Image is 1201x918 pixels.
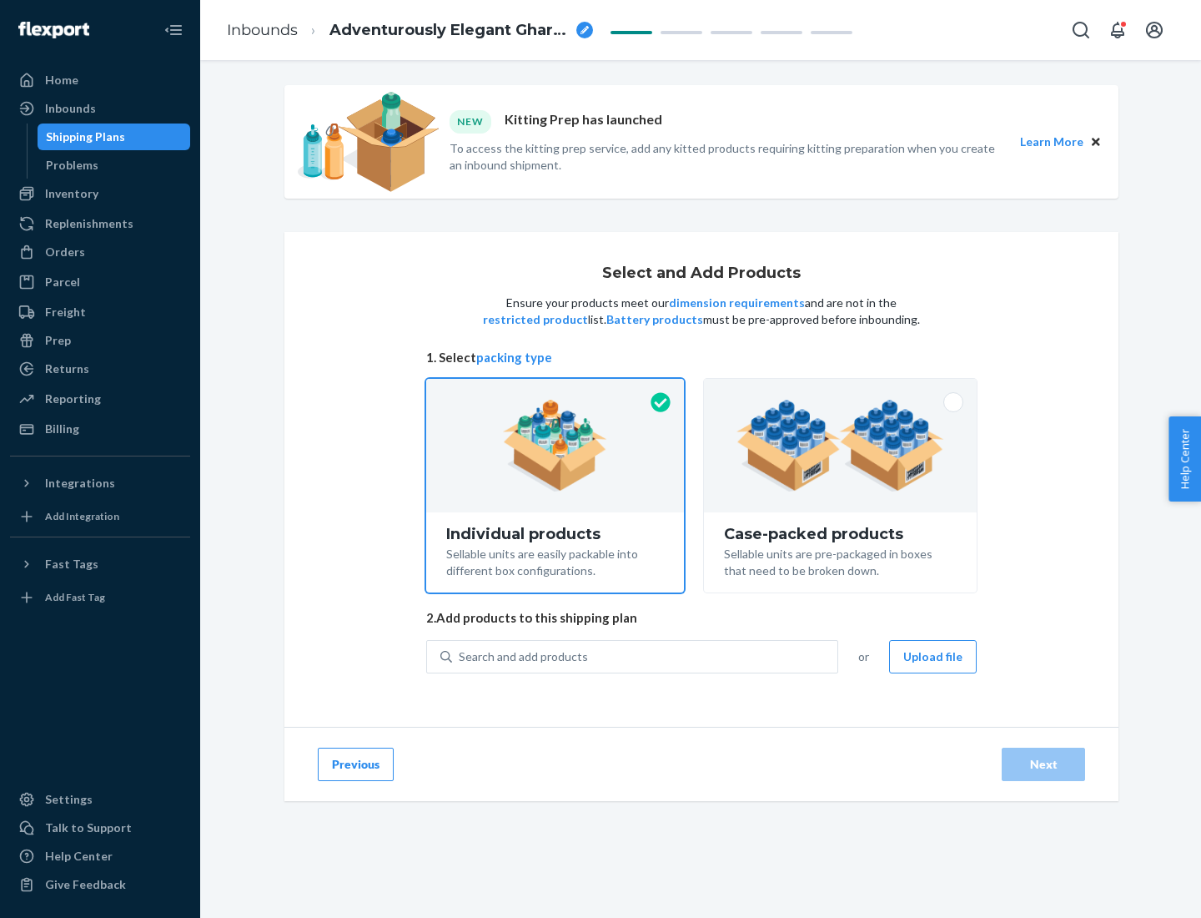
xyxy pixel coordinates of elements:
div: Sellable units are pre-packaged in boxes that need to be broken down. [724,542,957,579]
div: Reporting [45,391,101,407]
span: Adventurously Elegant Gharial [329,20,570,42]
span: 2. Add products to this shipping plan [426,609,977,627]
span: 1. Select [426,349,977,366]
a: Problems [38,152,191,179]
a: Inbounds [10,95,190,122]
div: Integrations [45,475,115,492]
a: Billing [10,416,190,442]
button: packing type [476,349,552,366]
button: Previous [318,748,394,781]
a: Talk to Support [10,815,190,841]
button: Upload file [889,640,977,673]
div: Talk to Support [45,820,132,836]
p: Ensure your products meet our and are not in the list. must be pre-approved before inbounding. [481,295,922,328]
a: Reporting [10,386,190,412]
div: Home [45,72,78,88]
div: Add Fast Tag [45,590,105,604]
div: NEW [450,110,491,133]
div: Shipping Plans [46,129,125,145]
ol: breadcrumbs [214,6,606,55]
button: Close Navigation [157,13,190,47]
a: Returns [10,356,190,382]
a: Settings [10,786,190,813]
div: Parcel [45,274,80,290]
a: Add Integration [10,503,190,530]
button: Fast Tags [10,551,190,578]
div: Problems [46,157,98,174]
a: Freight [10,299,190,325]
button: dimension requirements [669,295,805,311]
button: restricted product [483,311,588,328]
button: Next [1002,748,1085,781]
h1: Select and Add Products [602,265,801,282]
div: Individual products [446,526,664,542]
button: Battery products [606,311,703,328]
button: Open Search Box [1064,13,1098,47]
span: or [858,648,869,665]
div: Help Center [45,848,113,865]
a: Home [10,67,190,93]
a: Parcel [10,269,190,295]
div: Returns [45,361,89,377]
div: Case-packed products [724,526,957,542]
div: Replenishments [45,215,133,232]
button: Give Feedback [10,871,190,898]
p: Kitting Prep has launched [505,110,662,133]
div: Freight [45,304,86,320]
div: Prep [45,332,71,349]
a: Inventory [10,180,190,207]
button: Open account menu [1138,13,1171,47]
div: Inventory [45,185,98,202]
a: Orders [10,239,190,265]
img: case-pack.59cecea509d18c883b923b81aeac6d0b.png [736,400,944,492]
button: Open notifications [1101,13,1134,47]
div: Billing [45,421,79,437]
div: Add Integration [45,509,119,523]
div: Inbounds [45,100,96,117]
div: Orders [45,244,85,260]
a: Add Fast Tag [10,584,190,611]
div: Next [1016,756,1071,773]
p: To access the kitting prep service, add any kitted products requiring kitting preparation when yo... [450,140,1005,174]
div: Search and add products [459,648,588,665]
div: Settings [45,791,93,808]
button: Integrations [10,470,190,497]
img: individual-pack.facf35554cb0f1810c75b2bd6df2d64e.png [503,400,607,492]
a: Inbounds [227,21,298,39]
div: Give Feedback [45,876,126,893]
div: Sellable units are easily packable into different box configurations. [446,542,664,579]
button: Learn More [1020,133,1083,151]
a: Prep [10,327,190,354]
div: Fast Tags [45,556,98,572]
a: Help Center [10,843,190,870]
img: Flexport logo [18,22,89,38]
button: Close [1087,133,1105,151]
a: Shipping Plans [38,124,191,150]
a: Replenishments [10,210,190,237]
button: Help Center [1168,416,1201,502]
